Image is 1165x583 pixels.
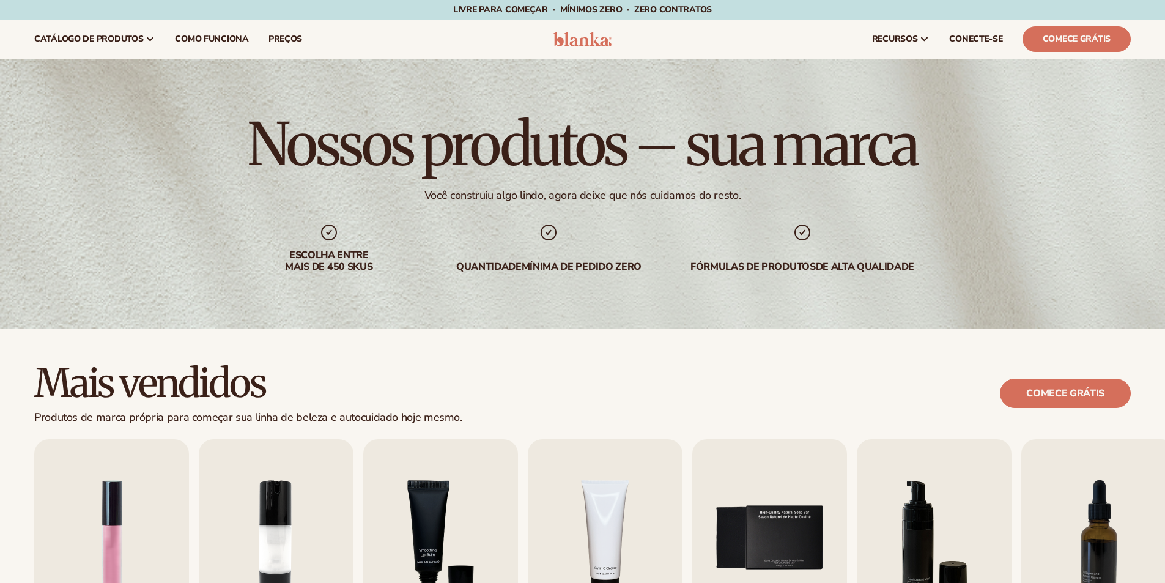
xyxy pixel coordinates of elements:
[690,260,816,273] font: Fórmulas de produtos
[1000,379,1131,408] a: Comece grátis
[34,410,462,425] font: Produtos de marca própria para começar sua linha de beleza e autocuidado hoje mesmo.
[553,4,555,15] font: ·
[949,33,1002,45] font: CONECTE-SE
[1026,387,1104,400] font: Comece grátis
[285,260,372,273] font: mais de 450 Skus
[424,188,741,202] font: Você construiu algo lindo, agora deixe que nós cuidamos do resto.
[522,260,642,273] font: mínima de pedido zero
[24,20,165,59] a: catálogo de produtos
[872,33,918,45] font: recursos
[939,20,1012,59] a: CONECTE-SE
[289,248,369,262] font: Escolha entre
[268,33,302,45] font: preços
[816,260,915,273] font: de alta qualidade
[553,32,612,46] img: logotipo
[34,358,265,407] font: Mais vendidos
[1023,26,1131,52] a: Comece grátis
[634,4,712,15] font: ZERO contratos
[165,20,258,59] a: Como funciona
[456,260,522,273] font: Quantidade
[453,4,548,15] font: Livre para começar
[259,20,312,59] a: preços
[862,20,940,59] a: recursos
[34,33,143,45] font: catálogo de produtos
[560,4,623,15] font: Mínimos ZERO
[1043,33,1111,45] font: Comece grátis
[627,4,629,15] font: ·
[175,33,248,45] font: Como funciona
[248,108,917,181] font: Nossos produtos – sua marca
